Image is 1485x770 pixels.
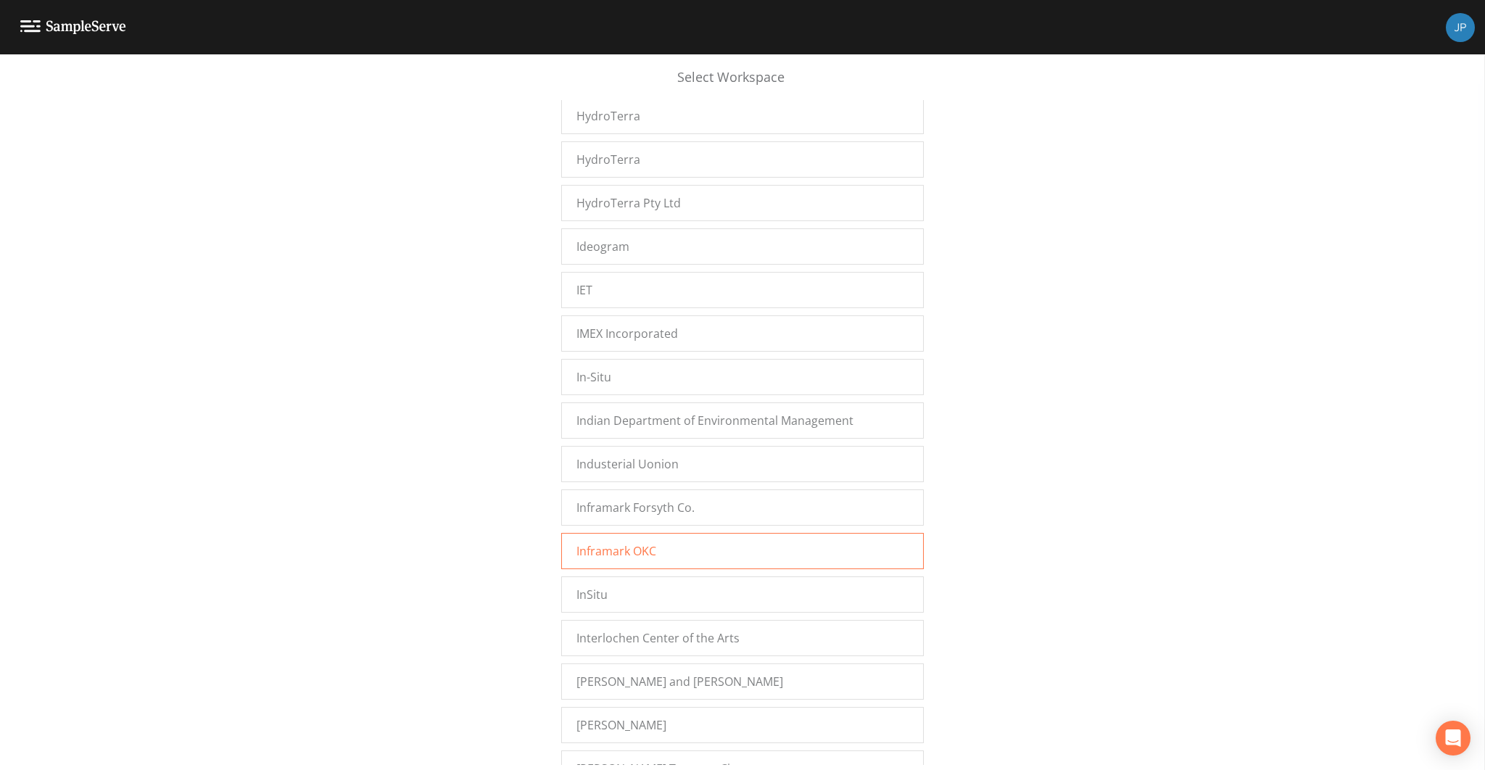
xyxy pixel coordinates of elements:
[561,185,924,221] a: HydroTerra Pty Ltd
[576,455,679,473] span: Industerial Uonion
[561,489,924,526] a: Inframark Forsyth Co.
[561,228,924,265] a: Ideogram
[561,576,924,613] a: InSitu
[20,20,126,34] img: logo
[561,359,924,395] a: In-Situ
[576,586,608,603] span: InSitu
[576,281,592,299] span: IET
[576,716,666,734] span: [PERSON_NAME]
[576,238,629,255] span: Ideogram
[1446,13,1475,42] img: 41241ef155101aa6d92a04480b0d0000
[576,368,611,386] span: In-Situ
[576,629,740,647] span: Interlochen Center of the Arts
[561,272,924,308] a: IET
[1436,721,1470,755] div: Open Intercom Messenger
[576,194,681,212] span: HydroTerra Pty Ltd
[576,412,853,429] span: Indian Department of Environmental Management
[561,446,924,482] a: Industerial Uonion
[576,107,640,125] span: HydroTerra
[561,707,924,743] a: [PERSON_NAME]
[561,620,924,656] a: Interlochen Center of the Arts
[576,673,783,690] span: [PERSON_NAME] and [PERSON_NAME]
[561,315,924,352] a: IMEX Incorporated
[561,98,924,134] a: HydroTerra
[561,402,924,439] a: Indian Department of Environmental Management
[561,67,924,100] div: Select Workspace
[576,325,678,342] span: IMEX Incorporated
[561,663,924,700] a: [PERSON_NAME] and [PERSON_NAME]
[576,151,640,168] span: HydroTerra
[576,542,656,560] span: Inframark OKC
[561,533,924,569] a: Inframark OKC
[561,141,924,178] a: HydroTerra
[576,499,695,516] span: Inframark Forsyth Co.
